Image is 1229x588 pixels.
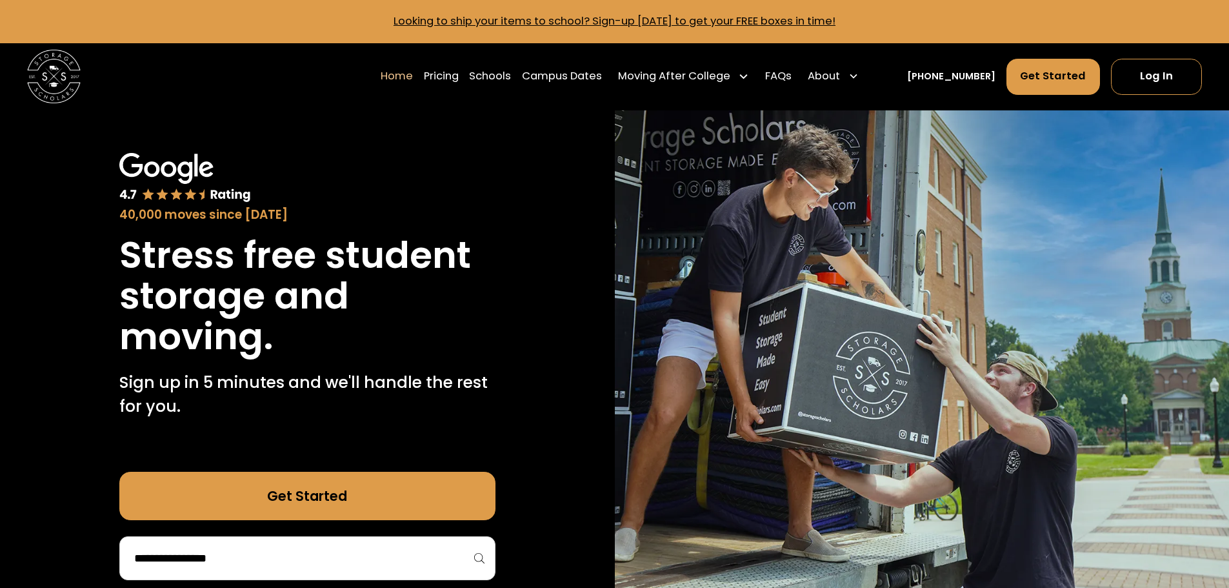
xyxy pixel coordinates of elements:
div: About [803,57,864,95]
a: Pricing [424,57,459,95]
div: About [808,68,840,85]
div: Moving After College [613,57,755,95]
a: Log In [1111,59,1202,95]
div: Moving After College [618,68,730,85]
a: Schools [469,57,511,95]
img: Storage Scholars main logo [27,50,81,103]
h1: Stress free student storage and moving. [119,235,495,357]
div: 40,000 moves since [DATE] [119,206,495,224]
p: Sign up in 5 minutes and we'll handle the rest for you. [119,370,495,419]
a: [PHONE_NUMBER] [907,70,995,84]
a: Get Started [1006,59,1101,95]
a: FAQs [765,57,792,95]
a: Get Started [119,472,495,520]
img: Google 4.7 star rating [119,153,251,203]
a: home [27,50,81,103]
a: Campus Dates [522,57,602,95]
a: Looking to ship your items to school? Sign-up [DATE] to get your FREE boxes in time! [394,14,835,28]
a: Home [381,57,413,95]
